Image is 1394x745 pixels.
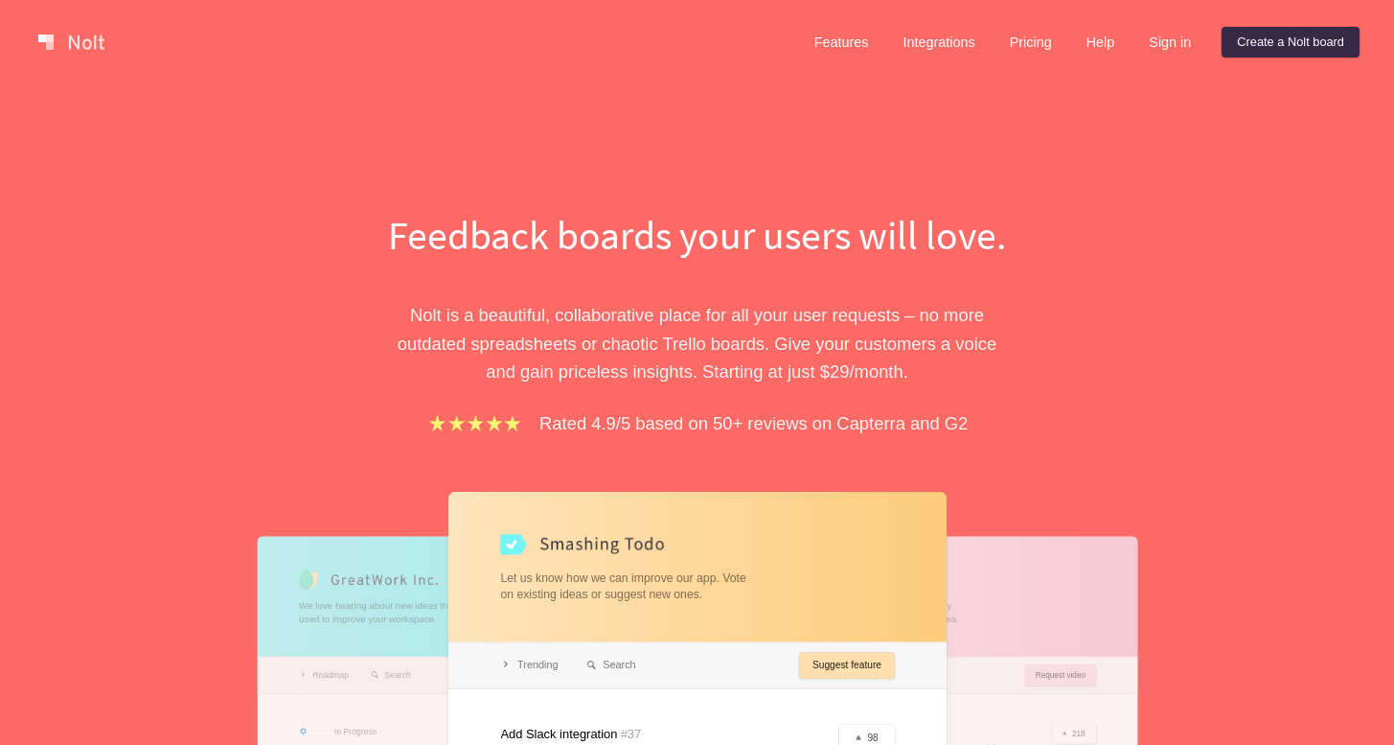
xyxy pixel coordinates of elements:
[799,27,884,58] a: Features
[1071,27,1131,58] a: Help
[426,412,524,434] img: stars.b067e34983.png
[1133,27,1206,58] a: Sign in
[887,27,990,58] a: Integrations
[1222,27,1360,58] a: Create a Nolt board
[367,207,1028,263] h1: Feedback boards your users will love.
[367,301,1028,385] p: Nolt is a beautiful, collaborative place for all your user requests – no more outdated spreadshee...
[994,27,1067,58] a: Pricing
[539,409,968,437] p: Rated 4.9/5 based on 50+ reviews on Capterra and G2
